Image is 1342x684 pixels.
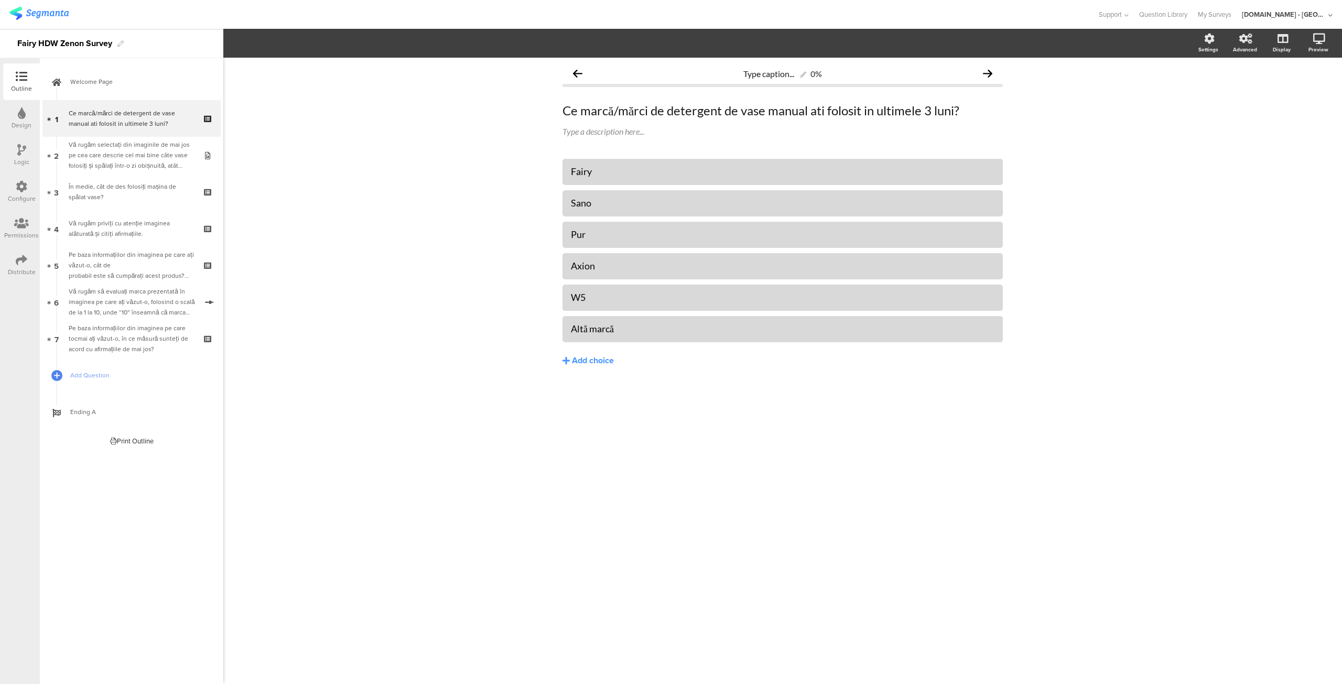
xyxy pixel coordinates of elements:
[562,126,1003,136] div: Type a description here...
[69,108,194,129] div: Ce marcă/mărci de detergent de vase manual ati folosit in ultimele 3 luni?
[571,229,994,241] div: Pur
[571,197,994,209] div: Sano
[1242,9,1326,19] div: [DOMAIN_NAME] - [GEOGRAPHIC_DATA]
[4,231,39,240] div: Permissions
[54,296,59,308] span: 6
[69,323,194,354] div: Pe baza informațiilor din imaginea pe care tocmai ați văzut-o, în ce măsură sunteți de acord cu a...
[17,35,112,52] div: Fairy HDW Zenon Survey
[70,370,204,381] span: Add Question
[1233,46,1257,53] div: Advanced
[54,149,59,161] span: 2
[11,84,32,93] div: Outline
[572,355,614,366] div: Add choice
[42,320,221,357] a: 7 Pe baza informațiilor din imaginea pe care tocmai ați văzut-o, în ce măsură sunteți de acord cu...
[1099,9,1122,19] span: Support
[54,223,59,234] span: 4
[743,69,794,79] span: Type caption...
[14,157,29,167] div: Logic
[110,436,154,446] div: Print Outline
[69,218,194,239] div: Vă rugăm priviți cu atenție imaginea alăturată și citiți afirmațiile.
[571,323,994,335] div: Altă marcă
[1308,46,1328,53] div: Preview
[42,284,221,320] a: 6 Vă rugăm să evaluați marca prezentată în imaginea pe care ați văzut-o, folosind o scală de la 1...
[42,210,221,247] a: 4 Vă rugăm priviți cu atenție imaginea alăturată și citiți afirmațiile.
[70,407,204,417] span: Ending A
[42,247,221,284] a: 5 Pe baza informațiilor din imaginea pe care ați văzut-o, cât de probabil este să cumpărați acest...
[8,194,36,203] div: Configure
[69,286,197,318] div: Vă rugăm să evaluați marca prezentată în imaginea pe care ați văzut-o, folosind o scală de la 1 l...
[1273,46,1291,53] div: Display
[69,249,194,281] div: Pe baza informațiilor din imaginea pe care ați văzut-o, cât de probabil este să cumpărați acest p...
[571,166,994,178] div: Fairy
[70,77,204,87] span: Welcome Page
[55,333,59,344] span: 7
[54,186,59,198] span: 3
[9,7,69,20] img: segmanta logo
[42,63,221,100] a: Welcome Page
[562,103,1003,118] p: Ce marcă/mărci de detergent de vase manual ati folosit in ultimele 3 luni?
[42,173,221,210] a: 3 În medie, cât de des folosiți mașina de spălat vase?
[69,139,194,171] div: Vă rugăm selectați din imaginile de mai jos pe cea care descrie cel mai bine câte vase folosiți ș...
[42,100,221,137] a: 1 Ce marcă/mărci de detergent de vase manual ati folosit in ultimele 3 luni?
[571,260,994,272] div: Axion
[42,394,221,430] a: Ending A
[69,181,194,202] div: În medie, cât de des folosiți mașina de spălat vase?
[571,291,994,303] div: W5
[54,259,59,271] span: 5
[42,137,221,173] a: 2 Vă rugăm selectați din imaginile de mai jos pe cea care descrie cel mai bine câte vase folosiți...
[1198,46,1218,53] div: Settings
[55,113,58,124] span: 1
[8,267,36,277] div: Distribute
[810,69,822,79] div: 0%
[12,121,31,130] div: Design
[562,348,1003,374] button: Add choice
